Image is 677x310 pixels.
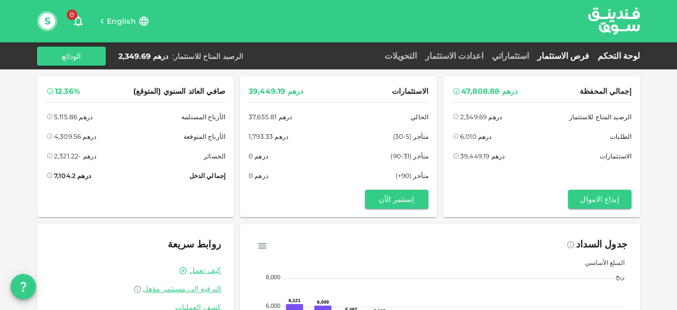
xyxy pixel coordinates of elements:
[588,1,640,41] a: logo
[533,51,593,61] a: فرص الاستثمار
[249,150,268,162] div: درهم 0
[181,111,225,122] span: الأرباح المستلمة
[249,170,268,181] div: درهم 0
[204,150,225,162] span: الخسائر
[600,150,632,162] span: الاستثمارات
[488,51,533,61] a: استثماراتي
[266,303,281,309] tspan: 6,000
[189,265,221,276] a: كيف تعمل
[266,274,281,280] tspan: 8,000
[184,131,225,142] span: الأرباح المتوقعة
[133,85,225,98] span: صافي العائد السنوي (المتوقع)
[54,111,93,122] div: درهم 5,115.86
[365,190,428,209] button: إستثمر الآن
[393,131,428,142] span: متأخر (5-30)
[574,1,654,41] img: logo
[460,150,505,162] div: درهم 39,449.19
[39,13,55,29] button: S
[576,236,627,253] div: جدول السداد
[593,51,640,61] a: لوحة التحكم
[461,85,517,98] div: درهم 47,808.88
[50,284,221,294] a: الترقية إلى مستثمر مؤهل
[568,190,632,209] button: إيداع الاموال
[390,150,428,162] span: متأخر (31-90)
[249,131,288,142] div: درهم 1,793.33
[460,131,492,142] div: درهم 6,010
[143,284,221,294] span: الترقية إلى مستثمر مؤهل
[396,170,428,181] span: متأخر (90+)
[249,111,292,122] div: درهم 37,655.81
[107,16,136,26] span: English
[421,51,488,61] a: اعدادت الاستثمار
[460,111,502,122] div: درهم 2,349.69
[168,238,221,250] span: روابط سريعة
[610,131,632,142] span: الطلبات
[54,131,96,142] div: درهم 4,309.56
[577,259,625,267] span: المبلغ الأساسي
[189,170,225,181] span: إجمالي الدخل
[380,51,421,61] a: التحويلات
[118,51,168,61] div: درهم 2,349.69
[569,111,632,122] span: الرصيد المتاح للاستثمار
[68,11,89,32] button: 0
[67,10,77,20] span: 0
[54,150,96,162] div: درهم -2,321.22
[249,85,303,98] div: درهم 39,449.19
[608,272,625,280] span: ربح
[172,51,243,61] div: الرصيد المتاح للاستثمار :
[55,85,80,98] div: 12.36%
[37,47,106,66] button: الودائع
[11,274,36,299] button: question
[392,85,428,98] span: الاستثمارات
[580,85,632,98] span: إجمالي المحفظة
[410,111,428,122] span: الحالي
[54,170,91,181] div: درهم 7,104.2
